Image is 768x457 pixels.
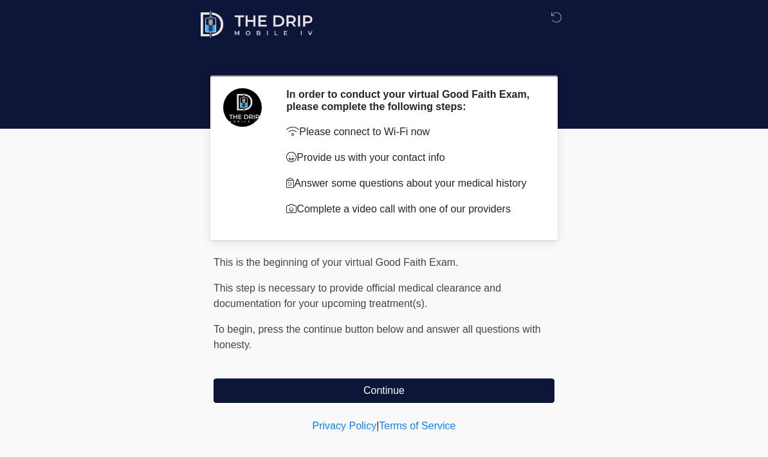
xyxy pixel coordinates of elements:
[376,420,379,431] a: |
[214,324,541,350] span: To begin, ﻿﻿﻿﻿﻿﻿﻿press the continue button below and answer all questions with honesty.
[286,88,535,113] h2: In order to conduct your virtual Good Faith Exam, please complete the following steps:
[223,88,262,127] img: Agent Avatar
[313,420,377,431] a: Privacy Policy
[286,201,535,217] p: Complete a video call with one of our providers
[201,10,314,39] img: The Drip Mobile IV Logo
[286,124,535,140] p: Please connect to Wi-Fi now
[214,257,459,268] span: This is the beginning of your virtual Good Faith Exam.
[214,283,501,309] span: This step is necessary to provide official medical clearance and documentation for your upcoming ...
[214,378,554,403] button: Continue
[379,420,455,431] a: Terms of Service
[204,46,564,70] h1: ‎ ‎ ‎
[286,150,535,165] p: Provide us with your contact info
[286,176,535,191] p: Answer some questions about your medical history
